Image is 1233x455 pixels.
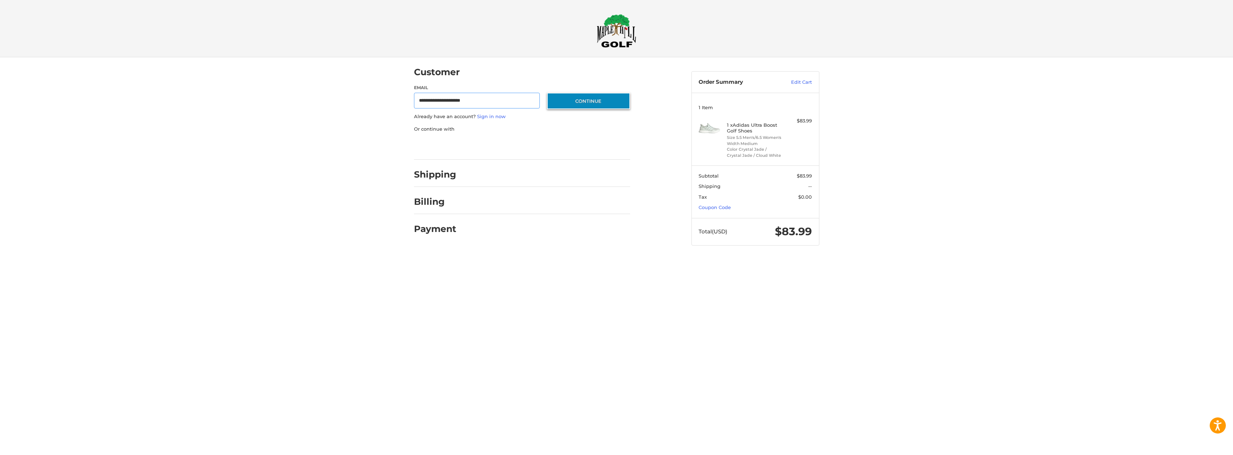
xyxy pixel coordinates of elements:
[414,84,540,91] label: Email
[727,122,782,134] h4: 1 x Adidas Ultra Boost Golf Shoes
[414,169,456,180] h2: Shipping
[699,204,731,210] a: Coupon Code
[798,194,812,200] span: $0.00
[547,93,630,109] button: Continue
[699,173,719,179] span: Subtotal
[784,117,812,125] div: $83.99
[472,140,526,153] iframe: PayPal-paylater
[775,225,812,238] span: $83.99
[477,113,506,119] a: Sign in now
[533,140,587,153] iframe: PayPal-venmo
[414,126,630,133] p: Or continue with
[727,141,782,147] li: Width Medium
[727,135,782,141] li: Size 5.5 Men's/6.5 Women's
[414,113,630,120] p: Already have an account?
[699,228,727,235] span: Total (USD)
[411,140,465,153] iframe: PayPal-paypal
[808,183,812,189] span: --
[699,183,720,189] span: Shipping
[699,79,776,86] h3: Order Summary
[597,14,636,48] img: Maple Hill Golf
[776,79,812,86] a: Edit Cart
[727,146,782,158] li: Color Crystal Jade / Crystal Jade / Cloud White
[414,223,456,234] h2: Payment
[797,173,812,179] span: $83.99
[414,196,456,207] h2: Billing
[414,67,460,78] h2: Customer
[699,194,707,200] span: Tax
[1174,436,1233,455] iframe: Google Customer Reviews
[699,105,812,110] h3: 1 Item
